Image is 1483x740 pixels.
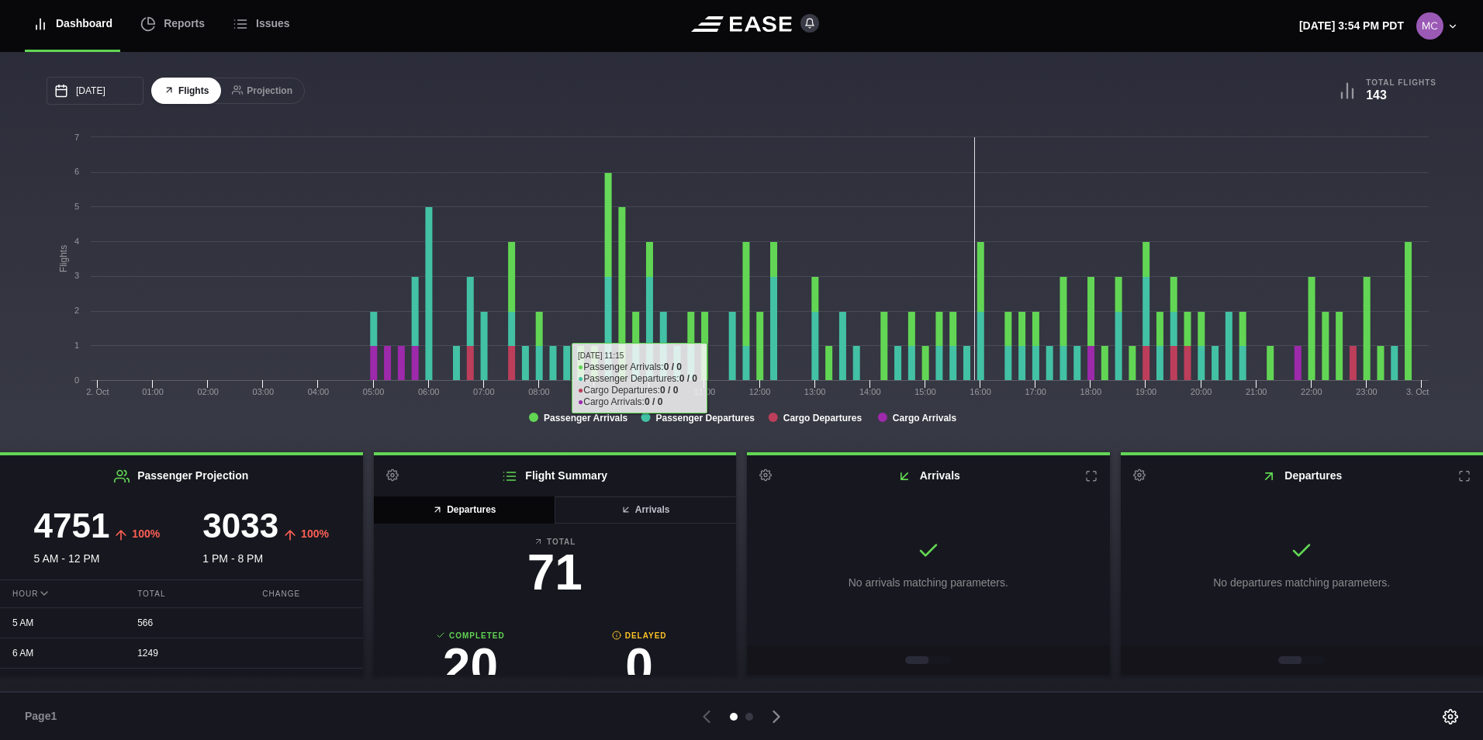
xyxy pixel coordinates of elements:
text: 0 [74,375,79,385]
h2: Arrivals [747,455,1110,496]
text: 2 [74,306,79,315]
div: 1 PM - 8 PM [181,509,351,567]
div: 566 [125,608,237,638]
text: 02:00 [197,387,219,396]
text: 10:00 [638,387,660,396]
span: 100% [301,527,329,540]
h3: 0 [555,641,724,691]
span: Page 1 [25,708,64,724]
text: 3 [74,271,79,280]
tspan: 2. Oct [86,387,109,396]
text: 07:00 [473,387,495,396]
b: Total Flights [1366,78,1436,88]
tspan: Cargo Arrivals [893,413,957,424]
text: 01:00 [142,387,164,396]
text: 17:00 [1025,387,1046,396]
a: Total71 [386,536,724,605]
tspan: Passenger Departures [655,413,755,424]
span: 100% [132,527,160,540]
div: 1249 [125,638,237,668]
tspan: 3. Oct [1406,387,1429,396]
tspan: Passenger Arrivals [544,413,628,424]
tspan: Flights [58,245,69,272]
b: Delayed [555,630,724,641]
button: Flights [151,78,221,105]
h2: Flight Summary [374,455,737,496]
div: 5 AM - 12 PM [12,509,181,567]
h3: 4751 [34,509,110,543]
text: 6 [74,167,79,176]
text: 15:00 [914,387,936,396]
text: 03:00 [253,387,275,396]
text: 5 [74,202,79,211]
tspan: Cargo Departures [783,413,862,424]
b: 143 [1366,88,1387,102]
input: mm/dd/yyyy [47,77,143,105]
text: 12:00 [749,387,771,396]
h3: 3033 [202,509,278,543]
a: Completed20 [386,630,555,699]
text: 23:00 [1356,387,1378,396]
p: No arrivals matching parameters. [849,575,1008,591]
text: 08:00 [528,387,550,396]
text: 22:00 [1301,387,1322,396]
p: No departures matching parameters. [1213,575,1390,591]
text: 05:00 [363,387,385,396]
text: 20:00 [1191,387,1212,396]
a: Delayed0 [555,630,724,699]
text: 18:00 [1080,387,1102,396]
div: 277 [125,669,237,698]
text: 14:00 [859,387,881,396]
div: Change [250,580,362,607]
div: Total [125,580,237,607]
text: 4 [74,237,79,246]
h3: 20 [386,641,555,691]
button: Departures [374,496,556,524]
button: Arrivals [554,496,736,524]
text: 06:00 [418,387,440,396]
img: 1153cdcb26907aa7d1cda5a03a6cdb74 [1416,12,1443,40]
button: Projection [220,78,305,105]
text: 16:00 [970,387,991,396]
text: 19:00 [1136,387,1157,396]
text: 13:00 [804,387,826,396]
text: 09:00 [583,387,605,396]
text: 1 [74,341,79,350]
p: [DATE] 3:54 PM PDT [1299,18,1404,34]
text: 04:00 [308,387,330,396]
text: 7 [74,133,79,142]
b: Total [386,536,724,548]
text: 11:00 [694,387,716,396]
h3: 71 [386,548,724,597]
text: 21:00 [1246,387,1267,396]
b: Completed [386,630,555,641]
